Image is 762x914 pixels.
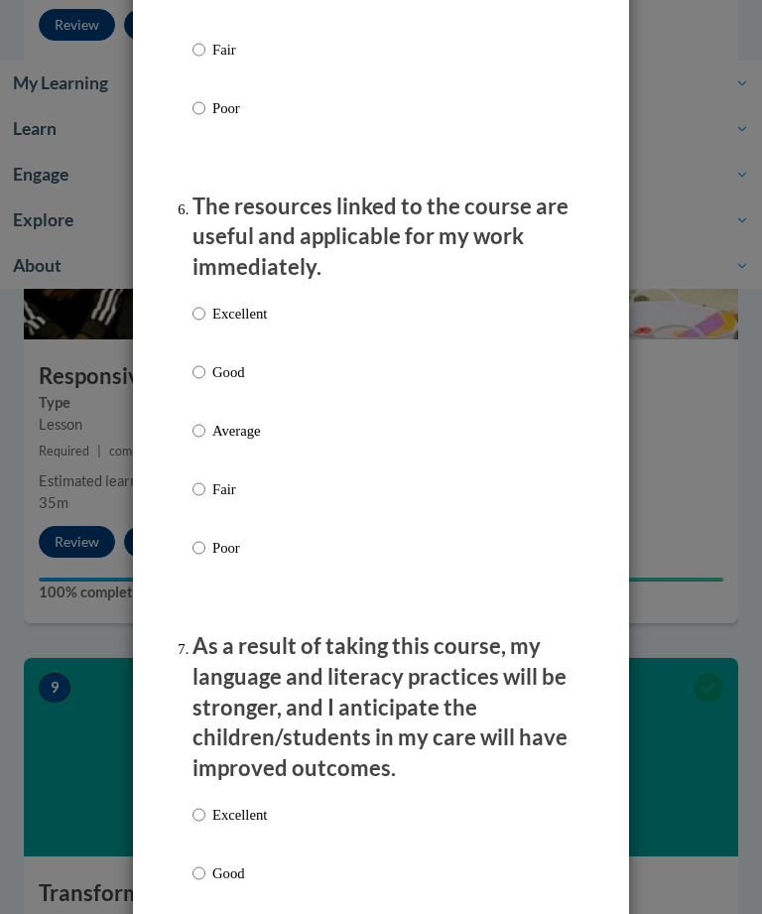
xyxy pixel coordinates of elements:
input: Average [192,420,205,442]
p: Good [212,862,267,884]
input: Good [192,361,205,383]
p: As a result of taking this course, my language and literacy practices will be stronger, and I ant... [192,631,570,784]
input: Poor [192,97,205,119]
input: Poor [192,537,205,559]
p: Fair [212,478,267,500]
input: Excellent [192,804,205,826]
input: Good [192,862,205,884]
p: Poor [212,97,267,119]
input: Excellent [192,303,205,325]
input: Fair [192,478,205,500]
p: Poor [212,537,267,559]
p: Good [212,361,267,383]
p: Average [212,420,267,442]
p: Fair [212,39,267,61]
p: Excellent [212,804,267,826]
input: Fair [192,39,205,61]
p: Excellent [212,303,267,325]
p: The resources linked to the course are useful and applicable for my work immediately. [192,192,570,283]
